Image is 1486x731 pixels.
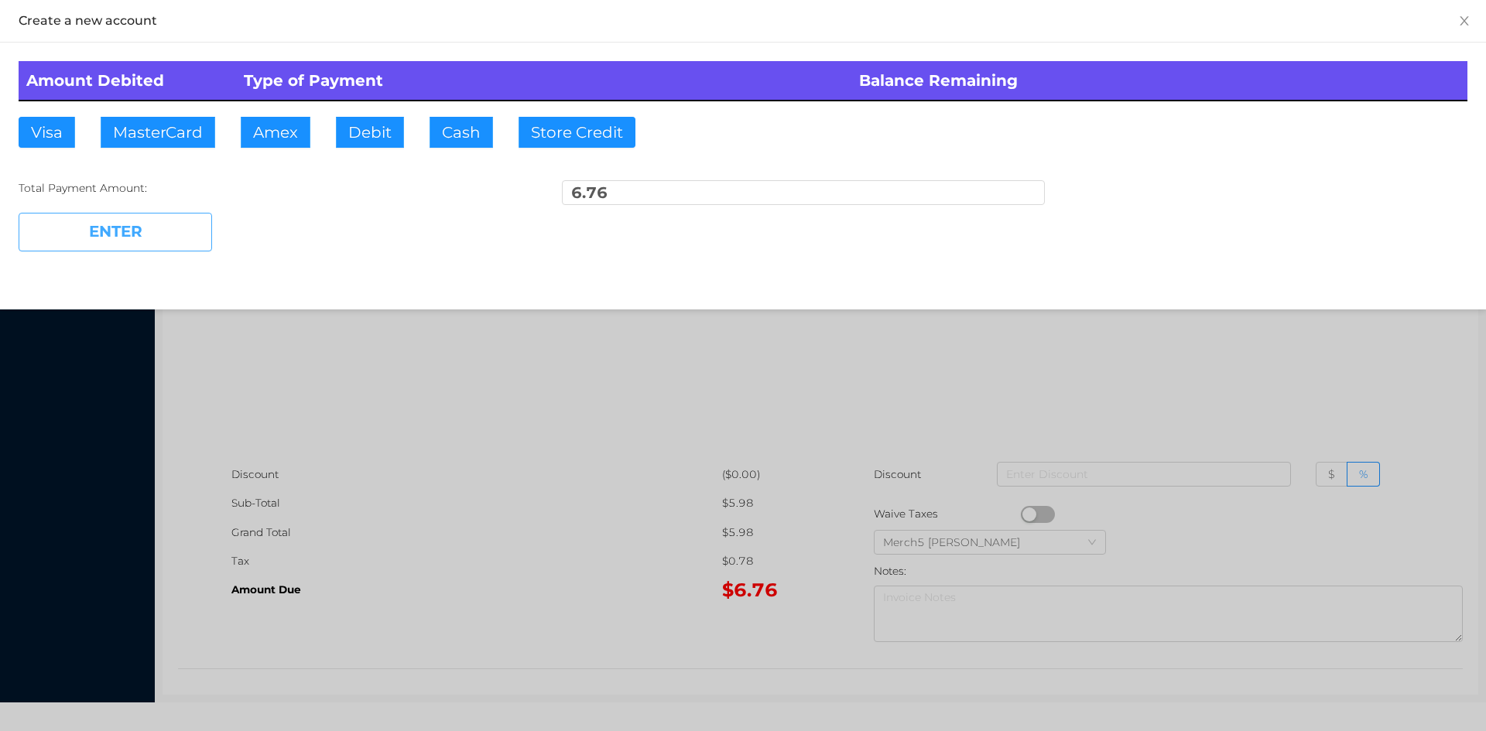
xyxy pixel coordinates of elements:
[19,12,1467,29] div: Create a new account
[101,117,215,148] button: MasterCard
[241,117,310,148] button: Amex
[519,117,635,148] button: Store Credit
[19,61,236,101] th: Amount Debited
[19,180,502,196] div: Total Payment Amount:
[19,213,212,251] button: ENTER
[236,61,852,101] th: Type of Payment
[1458,15,1471,27] i: icon: close
[430,117,493,148] button: Cash
[851,61,1467,101] th: Balance Remaining
[336,117,404,148] button: Debit
[19,117,75,148] button: Visa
